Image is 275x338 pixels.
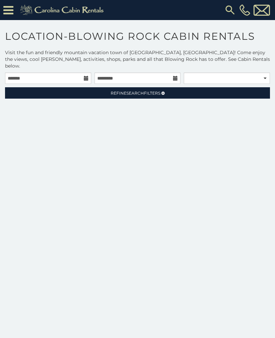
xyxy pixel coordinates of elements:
a: RefineSearchFilters [5,87,270,99]
span: Refine Filters [111,91,160,96]
a: [PHONE_NUMBER] [238,4,252,16]
img: Khaki-logo.png [17,3,109,17]
img: search-regular.svg [224,4,236,16]
span: Search [126,91,144,96]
